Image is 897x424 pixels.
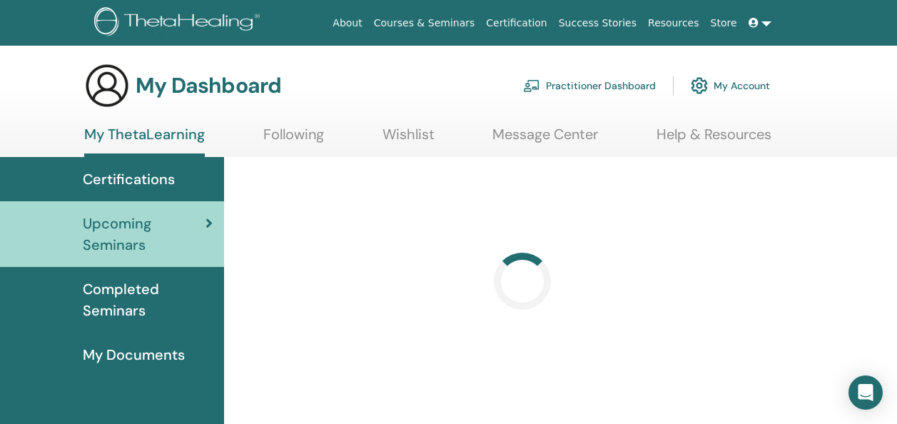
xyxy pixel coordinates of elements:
[657,126,771,153] a: Help & Resources
[553,10,642,36] a: Success Stories
[83,168,175,190] span: Certifications
[84,63,130,108] img: generic-user-icon.jpg
[492,126,598,153] a: Message Center
[263,126,324,153] a: Following
[84,126,205,157] a: My ThetaLearning
[83,344,185,365] span: My Documents
[368,10,481,36] a: Courses & Seminars
[691,70,770,101] a: My Account
[136,73,281,99] h3: My Dashboard
[94,7,265,39] img: logo.png
[848,375,883,410] div: Open Intercom Messenger
[83,213,206,256] span: Upcoming Seminars
[327,10,368,36] a: About
[83,278,213,321] span: Completed Seminars
[691,74,708,98] img: cog.svg
[705,10,743,36] a: Store
[523,79,540,92] img: chalkboard-teacher.svg
[480,10,552,36] a: Certification
[382,126,435,153] a: Wishlist
[642,10,705,36] a: Resources
[523,70,656,101] a: Practitioner Dashboard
